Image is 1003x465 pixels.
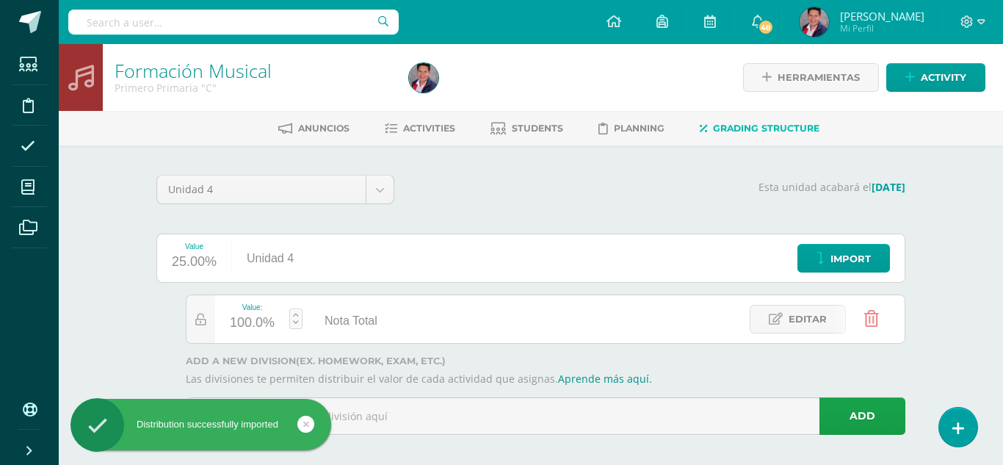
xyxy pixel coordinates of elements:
a: Students [490,117,563,140]
a: Anuncios [278,117,350,140]
a: Add [819,397,905,435]
span: Unidad 4 [168,176,355,203]
p: Esta unidad acabará el [412,181,905,194]
div: 100.0% [230,311,275,335]
a: Unidad 4 [157,176,394,203]
div: Unidad 4 [232,234,308,282]
a: Activity [886,63,985,92]
div: Value: [230,303,275,311]
input: Search a user… [68,10,399,35]
div: 25.00% [172,250,217,274]
label: Add a new division [186,356,905,367]
span: [PERSON_NAME] [840,9,924,24]
p: Las divisiones te permiten distribuir el valor de cada actividad que asignas. [186,372,905,386]
span: Import [830,245,871,273]
span: Herramientas [778,64,860,91]
div: Primero Primaria 'C' [115,81,391,95]
span: Editar [789,306,827,333]
strong: [DATE] [872,180,905,194]
img: 7c9f913dd31191f0d1d9b26811a57d44.png [409,63,438,93]
a: Import [797,244,890,273]
strong: (ex. Homework, Exam, etc.) [296,356,446,367]
a: Activities [385,117,455,140]
a: Herramientas [743,63,879,92]
span: Nota Total [325,314,377,327]
img: 7c9f913dd31191f0d1d9b26811a57d44.png [800,7,829,37]
span: Activities [403,123,455,134]
span: Planning [614,123,665,134]
div: Value [172,242,217,250]
span: 48 [758,19,774,35]
a: Formación Musical [115,58,272,83]
a: Grading structure [700,117,819,140]
span: Grading structure [713,123,819,134]
a: Aprende más aquí. [558,372,652,386]
input: Escribe el nombre de la división aquí [187,398,905,434]
span: Mi Perfil [840,22,924,35]
span: Students [512,123,563,134]
span: Activity [921,64,966,91]
div: Distribution successfully imported [70,418,331,431]
h1: Formación Musical [115,60,391,81]
a: Planning [598,117,665,140]
span: Anuncios [298,123,350,134]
